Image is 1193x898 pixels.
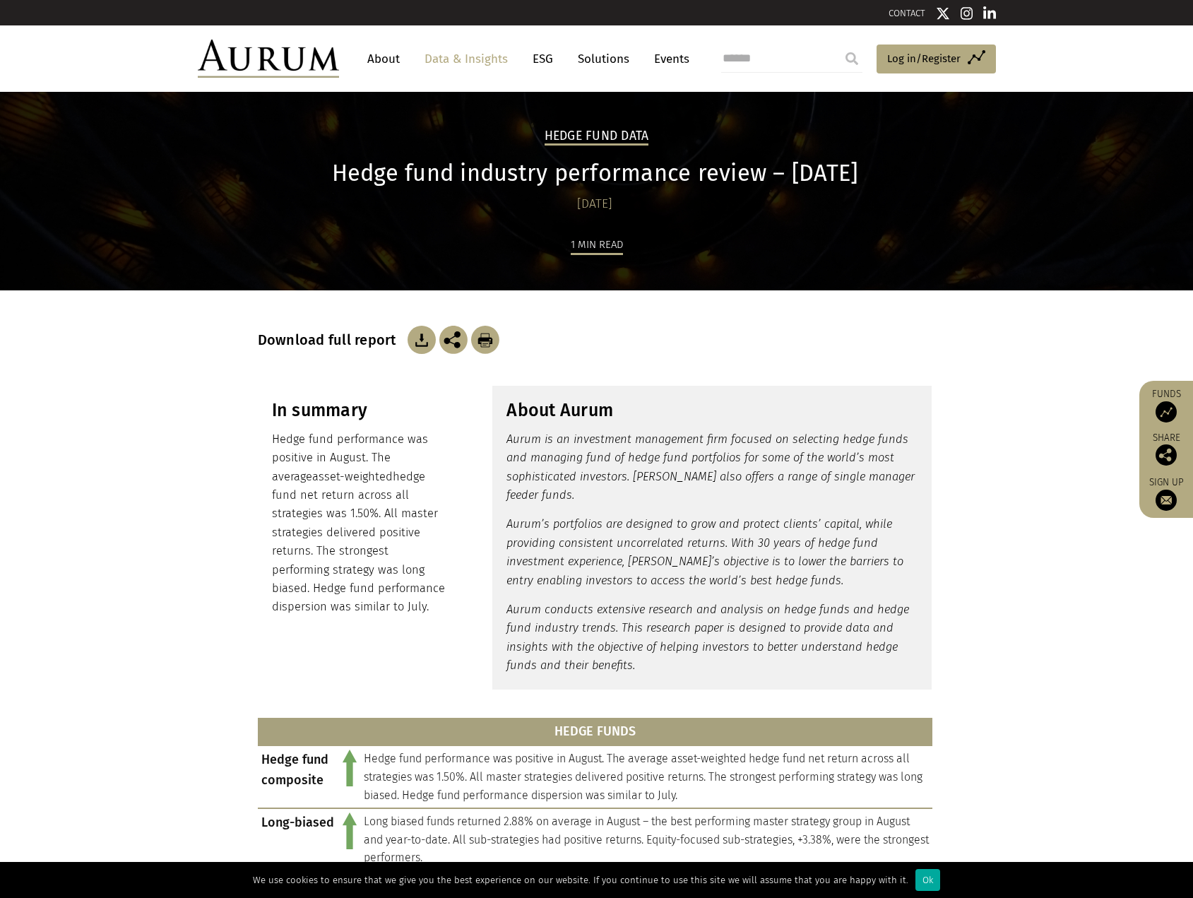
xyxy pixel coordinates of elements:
td: Long-biased [258,808,339,871]
a: Solutions [571,46,636,72]
em: Aurum is an investment management firm focused on selecting hedge funds and managing fund of hedg... [506,432,915,502]
h2: Hedge Fund Data [545,129,649,146]
td: Hedge fund performance was positive in August. The average asset-weighted hedge fund net return a... [360,745,932,808]
h3: About Aurum [506,400,918,421]
p: Hedge fund performance was positive in August. The average hedge fund net return across all strat... [272,430,448,617]
img: Instagram icon [961,6,973,20]
img: Sign up to our newsletter [1156,490,1177,511]
a: Log in/Register [877,45,996,74]
img: Aurum [198,40,339,78]
a: Sign up [1146,476,1186,511]
h1: Hedge fund industry performance review – [DATE] [258,160,932,187]
img: Twitter icon [936,6,950,20]
a: Funds [1146,388,1186,423]
img: Download Article [408,326,436,354]
span: Log in/Register [887,50,961,67]
div: [DATE] [258,194,932,214]
td: Hedge fund composite [258,745,339,808]
h3: Download full report [258,331,404,348]
a: CONTACT [889,8,925,18]
a: Events [647,46,689,72]
img: Share this post [439,326,468,354]
div: 1 min read [571,236,623,255]
h3: In summary [272,400,448,421]
img: Access Funds [1156,401,1177,423]
div: Ok [915,869,940,891]
a: ESG [526,46,560,72]
img: Download Article [471,326,499,354]
input: Submit [838,45,866,73]
em: Aurum conducts extensive research and analysis on hedge funds and hedge fund industry trends. Thi... [506,603,909,672]
em: Aurum’s portfolios are designed to grow and protect clients’ capital, while providing consistent ... [506,517,903,586]
img: Share this post [1156,444,1177,466]
img: Linkedin icon [983,6,996,20]
span: asset-weighted [312,470,393,483]
a: Data & Insights [417,46,515,72]
a: About [360,46,407,72]
div: Share [1146,433,1186,466]
th: HEDGE FUNDS [258,718,932,746]
td: Long biased funds returned 2.88% on average in August – the best performing master strategy group... [360,808,932,871]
